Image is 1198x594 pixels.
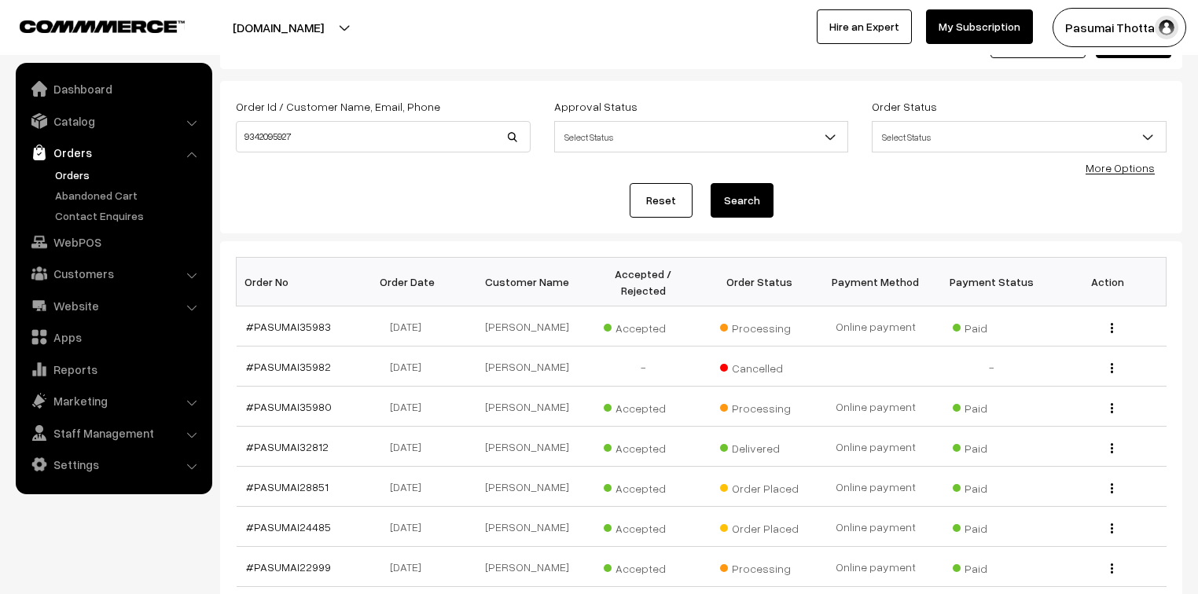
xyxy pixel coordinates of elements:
[51,207,207,224] a: Contact Enquires
[469,467,585,507] td: [PERSON_NAME]
[20,138,207,167] a: Orders
[604,516,682,537] span: Accepted
[352,507,469,547] td: [DATE]
[469,258,585,306] th: Customer Name
[872,98,937,115] label: Order Status
[246,360,331,373] a: #PASUMAI35982
[720,476,799,497] span: Order Placed
[720,396,799,416] span: Processing
[872,121,1167,152] span: Select Status
[20,323,207,351] a: Apps
[818,387,934,427] td: Online payment
[469,306,585,346] td: [PERSON_NAME]
[953,396,1031,416] span: Paid
[469,387,585,427] td: [PERSON_NAME]
[352,387,469,427] td: [DATE]
[818,467,934,507] td: Online payment
[554,98,638,115] label: Approval Status
[246,560,331,574] a: #PASUMAI22999
[1111,483,1113,493] img: Menu
[934,258,1050,306] th: Payment Status
[20,450,207,478] a: Settings
[585,346,701,387] td: -
[20,228,207,256] a: WebPOS
[818,258,934,306] th: Payment Method
[20,419,207,447] a: Staff Management
[246,520,331,533] a: #PASUMAI24485
[51,187,207,203] a: Abandoned Cart
[20,259,207,288] a: Customers
[1050,258,1167,306] th: Action
[1111,563,1113,574] img: Menu
[20,107,207,135] a: Catalog
[469,427,585,467] td: [PERSON_NAME]
[604,316,682,336] span: Accepted
[1111,403,1113,413] img: Menu
[720,436,799,456] span: Delivered
[953,556,1031,577] span: Paid
[701,258,818,306] th: Order Status
[585,258,701,306] th: Accepted / Rejected
[1111,363,1113,373] img: Menu
[1111,443,1113,453] img: Menu
[818,547,934,587] td: Online payment
[352,467,469,507] td: [DATE]
[873,123,1166,151] span: Select Status
[469,346,585,387] td: [PERSON_NAME]
[720,516,799,537] span: Order Placed
[246,480,329,493] a: #PASUMAI28851
[818,306,934,346] td: Online payment
[818,507,934,547] td: Online payment
[604,396,682,416] span: Accepted
[630,183,693,218] a: Reset
[237,258,353,306] th: Order No
[20,291,207,320] a: Website
[604,556,682,577] span: Accepted
[20,20,185,32] img: COMMMERCE
[352,427,469,467] td: [DATE]
[51,167,207,183] a: Orders
[711,183,774,218] button: Search
[352,547,469,587] td: [DATE]
[926,9,1033,44] a: My Subscription
[352,306,469,346] td: [DATE]
[178,8,379,47] button: [DOMAIN_NAME]
[1053,8,1186,47] button: Pasumai Thotta…
[20,75,207,103] a: Dashboard
[554,121,849,152] span: Select Status
[469,547,585,587] td: [PERSON_NAME]
[469,507,585,547] td: [PERSON_NAME]
[953,476,1031,497] span: Paid
[953,516,1031,537] span: Paid
[20,355,207,383] a: Reports
[20,387,207,415] a: Marketing
[352,258,469,306] th: Order Date
[817,9,912,44] a: Hire an Expert
[1111,523,1113,533] img: Menu
[1155,16,1178,39] img: user
[1086,161,1155,174] a: More Options
[934,346,1050,387] td: -
[604,476,682,497] span: Accepted
[1111,323,1113,333] img: Menu
[604,436,682,456] span: Accepted
[246,440,329,453] a: #PASUMAI32812
[352,346,469,387] td: [DATE]
[236,98,440,115] label: Order Id / Customer Name, Email, Phone
[236,121,531,152] input: Order Id / Customer Name / Customer Email / Customer Phone
[953,316,1031,336] span: Paid
[555,123,848,151] span: Select Status
[720,316,799,336] span: Processing
[246,400,332,413] a: #PASUMAI35980
[953,436,1031,456] span: Paid
[818,427,934,467] td: Online payment
[246,320,331,333] a: #PASUMAI35983
[720,356,799,376] span: Cancelled
[20,16,157,35] a: COMMMERCE
[720,556,799,577] span: Processing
